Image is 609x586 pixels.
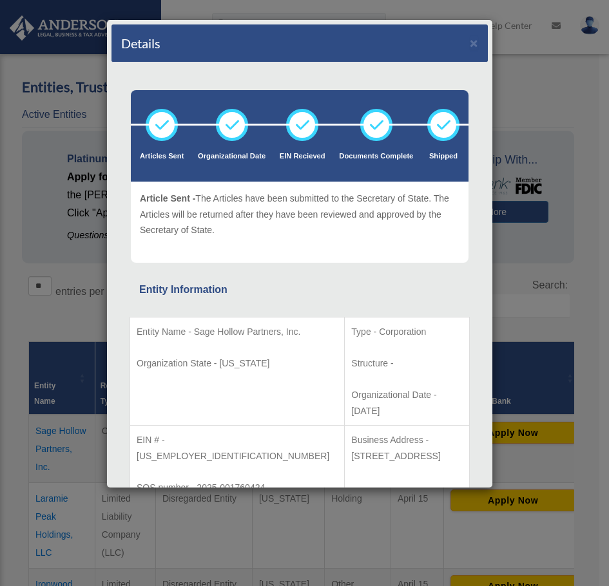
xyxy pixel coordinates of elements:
h4: Details [121,34,160,52]
p: Type - Corporation [351,324,463,340]
p: Documents Complete [339,150,413,163]
p: Organizational Date [198,150,266,163]
span: Article Sent - [140,193,195,203]
p: Business Address - [STREET_ADDRESS] [351,432,463,464]
p: Organizational Date - [DATE] [351,387,463,419]
div: Entity Information [139,281,460,299]
p: SOS number - 2025-001760424 [137,480,338,496]
p: The Articles have been submitted to the Secretary of State. The Articles will be returned after t... [140,191,459,238]
p: Articles Sent [140,150,184,163]
p: Shipped [427,150,459,163]
button: × [470,36,478,50]
p: Entity Name - Sage Hollow Partners, Inc. [137,324,338,340]
p: EIN # - [US_EMPLOYER_IDENTIFICATION_NUMBER] [137,432,338,464]
p: Structure - [351,355,463,372]
p: EIN Recieved [280,150,325,163]
p: Organization State - [US_STATE] [137,355,338,372]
